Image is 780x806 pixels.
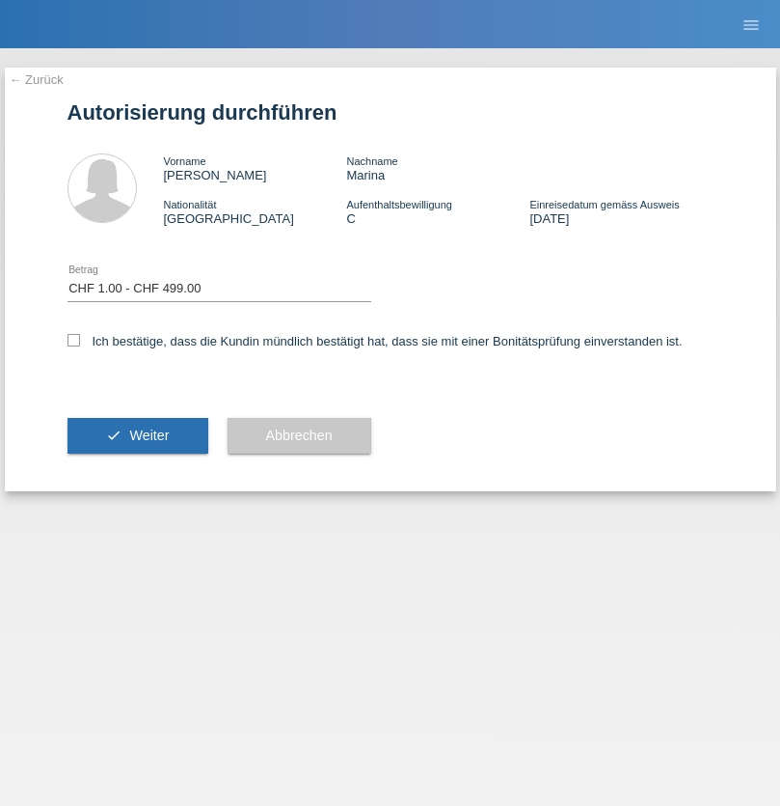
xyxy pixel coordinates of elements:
[346,197,529,226] div: C
[67,100,713,125] h1: Autorisierung durchführen
[164,155,206,167] span: Vorname
[732,18,770,30] a: menu
[529,199,679,210] span: Einreisedatum gemäss Ausweis
[529,197,713,226] div: [DATE]
[346,153,529,182] div: Marina
[67,418,208,455] button: check Weiter
[164,199,217,210] span: Nationalität
[106,428,121,443] i: check
[10,72,64,87] a: ← Zurück
[129,428,169,443] span: Weiter
[266,428,333,443] span: Abbrechen
[164,153,347,182] div: [PERSON_NAME]
[741,15,761,35] i: menu
[67,334,683,348] label: Ich bestätige, dass die Kundin mündlich bestätigt hat, dass sie mit einer Bonitätsprüfung einvers...
[164,197,347,226] div: [GEOGRAPHIC_DATA]
[228,418,371,455] button: Abbrechen
[346,199,451,210] span: Aufenthaltsbewilligung
[346,155,397,167] span: Nachname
